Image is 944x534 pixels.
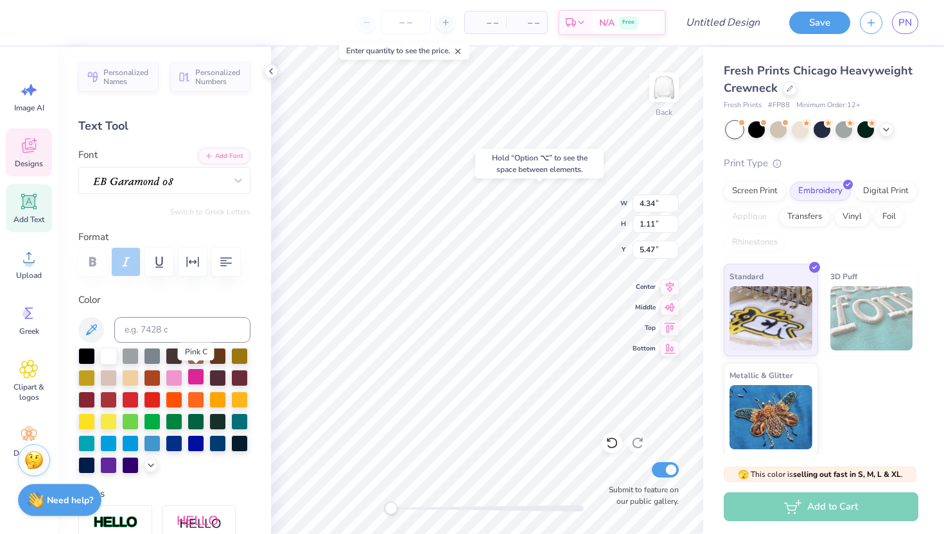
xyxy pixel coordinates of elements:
[724,156,918,171] div: Print Type
[8,382,50,402] span: Clipart & logos
[78,117,250,135] div: Text Tool
[724,233,786,252] div: Rhinestones
[633,302,656,313] span: Middle
[178,343,214,361] div: Pink C
[738,469,749,481] span: 🫣
[898,15,912,30] span: PN
[19,326,39,336] span: Greek
[656,107,672,118] div: Back
[633,282,656,292] span: Center
[724,207,775,227] div: Applique
[730,385,812,449] img: Metallic & Glitter
[793,469,901,479] strong: selling out fast in S, M, L & XL
[724,182,786,201] div: Screen Print
[78,62,159,92] button: Personalized Names
[93,515,138,530] img: Stroke
[892,12,918,34] a: PN
[830,270,857,283] span: 3D Puff
[78,230,250,245] label: Format
[198,148,250,164] button: Add Font
[103,68,151,86] span: Personalized Names
[13,448,44,458] span: Decorate
[768,100,790,111] span: # FP88
[602,484,679,507] label: Submit to feature on our public gallery.
[730,286,812,350] img: Standard
[874,207,904,227] div: Foil
[475,149,604,178] div: Hold “Option ⌥” to see the space between elements.
[834,207,870,227] div: Vinyl
[796,100,861,111] span: Minimum Order: 12 +
[724,63,913,96] span: Fresh Prints Chicago Heavyweight Crewneck
[779,207,830,227] div: Transfers
[381,11,431,34] input: – –
[730,270,764,283] span: Standard
[385,502,398,515] div: Accessibility label
[830,286,913,350] img: 3D Puff
[170,207,250,217] button: Switch to Greek Letters
[114,317,250,343] input: e.g. 7428 c
[676,10,770,35] input: Untitled Design
[738,469,903,480] span: This color is .
[633,323,656,333] span: Top
[622,18,634,27] span: Free
[170,62,250,92] button: Personalized Numbers
[514,16,539,30] span: – –
[195,68,243,86] span: Personalized Numbers
[15,159,43,169] span: Designs
[14,103,44,113] span: Image AI
[599,16,615,30] span: N/A
[78,148,98,162] label: Font
[633,343,656,354] span: Bottom
[790,182,851,201] div: Embroidery
[78,293,250,307] label: Color
[177,515,222,531] img: Shadow
[724,100,762,111] span: Fresh Prints
[13,214,44,225] span: Add Text
[651,74,677,100] img: Back
[47,494,93,506] strong: Need help?
[339,42,469,60] div: Enter quantity to see the price.
[16,270,42,280] span: Upload
[473,16,498,30] span: – –
[789,12,850,34] button: Save
[730,368,793,382] span: Metallic & Glitter
[855,182,917,201] div: Digital Print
